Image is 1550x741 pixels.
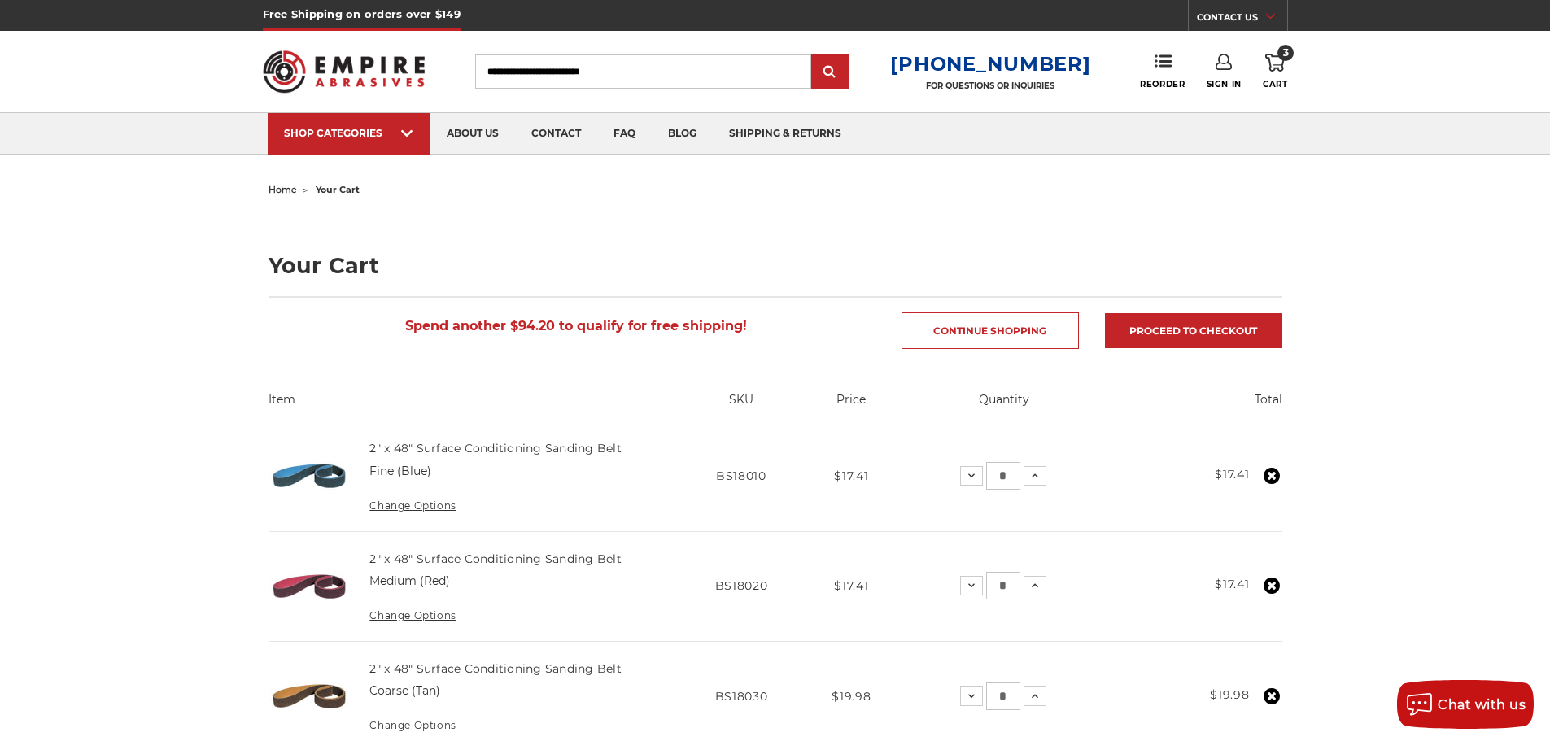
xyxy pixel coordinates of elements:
[1210,687,1249,702] strong: $19.98
[369,573,450,590] dd: Medium (Red)
[369,661,622,676] a: 2" x 48" Surface Conditioning Sanding Belt
[430,113,515,155] a: about us
[832,689,871,704] span: $19.98
[369,719,456,731] a: Change Options
[263,40,426,103] img: Empire Abrasives
[269,255,1282,277] h1: Your Cart
[1140,54,1185,89] a: Reorder
[716,469,766,483] span: BS18010
[269,435,350,517] img: 2" x 48" Surface Conditioning Sanding Belt
[1397,680,1534,729] button: Chat with us
[284,127,414,139] div: SHOP CATEGORIES
[1438,697,1526,713] span: Chat with us
[369,609,456,621] a: Change Options
[515,113,597,155] a: contact
[986,682,1020,710] input: 2" x 48" Surface Conditioning Sanding Belt Quantity:
[269,656,350,737] img: 2" x 48" Surface Conditioning Sanding Belt
[715,578,768,593] span: BS18020
[269,184,297,195] a: home
[369,551,622,566] a: 2" x 48" Surface Conditioning Sanding Belt
[898,391,1111,421] th: Quantity
[269,391,679,421] th: Item
[1140,79,1185,89] span: Reorder
[1197,8,1287,31] a: CONTACT US
[597,113,652,155] a: faq
[1263,79,1287,89] span: Cart
[1105,313,1282,348] a: Proceed to checkout
[1277,45,1294,61] span: 3
[1263,54,1287,89] a: 3 Cart
[986,572,1020,599] input: 2" x 48" Surface Conditioning Sanding Belt Quantity:
[269,546,350,627] img: 2" x 48" Surface Conditioning Sanding Belt
[834,469,868,483] span: $17.41
[890,81,1090,91] p: FOR QUESTIONS OR INQUIRIES
[1110,391,1281,421] th: Total
[902,312,1079,349] a: Continue Shopping
[369,682,440,700] dd: Coarse (Tan)
[1215,577,1249,591] strong: $17.41
[316,184,360,195] span: your cart
[715,689,768,704] span: BS18030
[652,113,713,155] a: blog
[986,462,1020,490] input: 2" x 48" Surface Conditioning Sanding Belt Quantity:
[814,56,846,89] input: Submit
[890,52,1090,76] a: [PHONE_NUMBER]
[405,318,747,333] span: Spend another $94.20 to qualify for free shipping!
[805,391,898,421] th: Price
[369,441,622,455] a: 2" x 48" Surface Conditioning Sanding Belt
[369,463,431,480] dd: Fine (Blue)
[1207,79,1242,89] span: Sign In
[834,578,868,593] span: $17.41
[369,499,456,512] a: Change Options
[678,391,804,421] th: SKU
[713,113,858,155] a: shipping & returns
[1215,467,1249,482] strong: $17.41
